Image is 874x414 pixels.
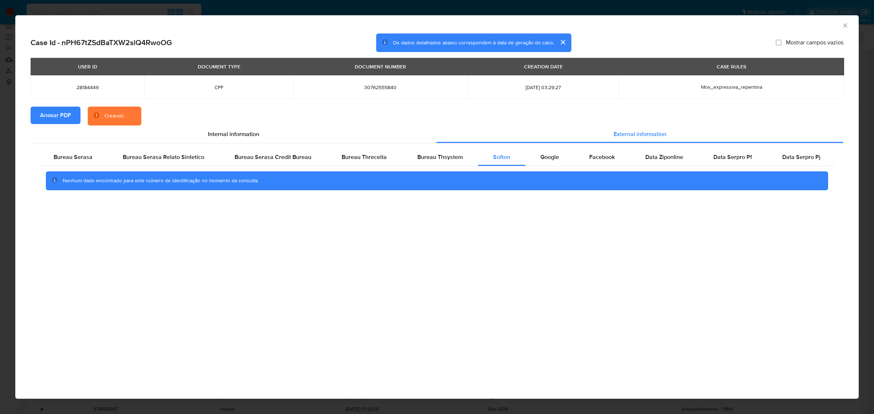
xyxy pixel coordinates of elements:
span: Mov_expressiva_repentina [701,83,762,91]
span: Mostrar campos vazios [786,39,843,46]
div: Detailed external info [38,148,836,166]
span: 28184449 [39,84,135,91]
span: Bureau Serasa Credit Bureau [235,153,311,161]
span: 30762555840 [302,84,459,91]
span: Softon [493,153,510,161]
span: Nenhum dado encontrado para este número de identificação no momento da consulta. [63,177,259,184]
div: DOCUMENT TYPE [193,60,245,73]
span: Data Ziponline [645,153,683,161]
span: Data Serpro Pj [782,153,820,161]
div: DOCUMENT NUMBER [350,60,410,73]
span: Bureau Threceita [342,153,387,161]
span: [DATE] 03:29:27 [476,84,610,91]
span: Os dados detalhados abaixo correspondem à data de geração do caso. [393,39,554,46]
div: Creando [105,112,124,120]
div: USER ID [74,60,102,73]
span: Google [540,153,559,161]
div: CREATION DATE [520,60,567,73]
div: Detailed info [31,126,843,143]
input: Mostrar campos vazios [776,40,782,45]
span: External information [614,130,666,138]
span: Data Serpro Pf [713,153,752,161]
button: cerrar [554,33,571,51]
div: CASE RULES [712,60,751,73]
button: Anexar PDF [31,107,80,124]
span: Facebook [589,153,615,161]
span: Bureau Serasa Relato Sintetico [123,153,204,161]
h2: Case Id - nPH67tZSdBaTXW2slQ4RwoOG [31,38,172,47]
button: Fechar a janela [842,22,848,28]
span: Internal information [208,130,259,138]
div: closure-recommendation-modal [15,15,859,399]
span: Anexar PDF [40,107,71,123]
span: CPF [153,84,285,91]
span: Bureau Serasa [54,153,92,161]
span: Bureau Thsystem [417,153,463,161]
